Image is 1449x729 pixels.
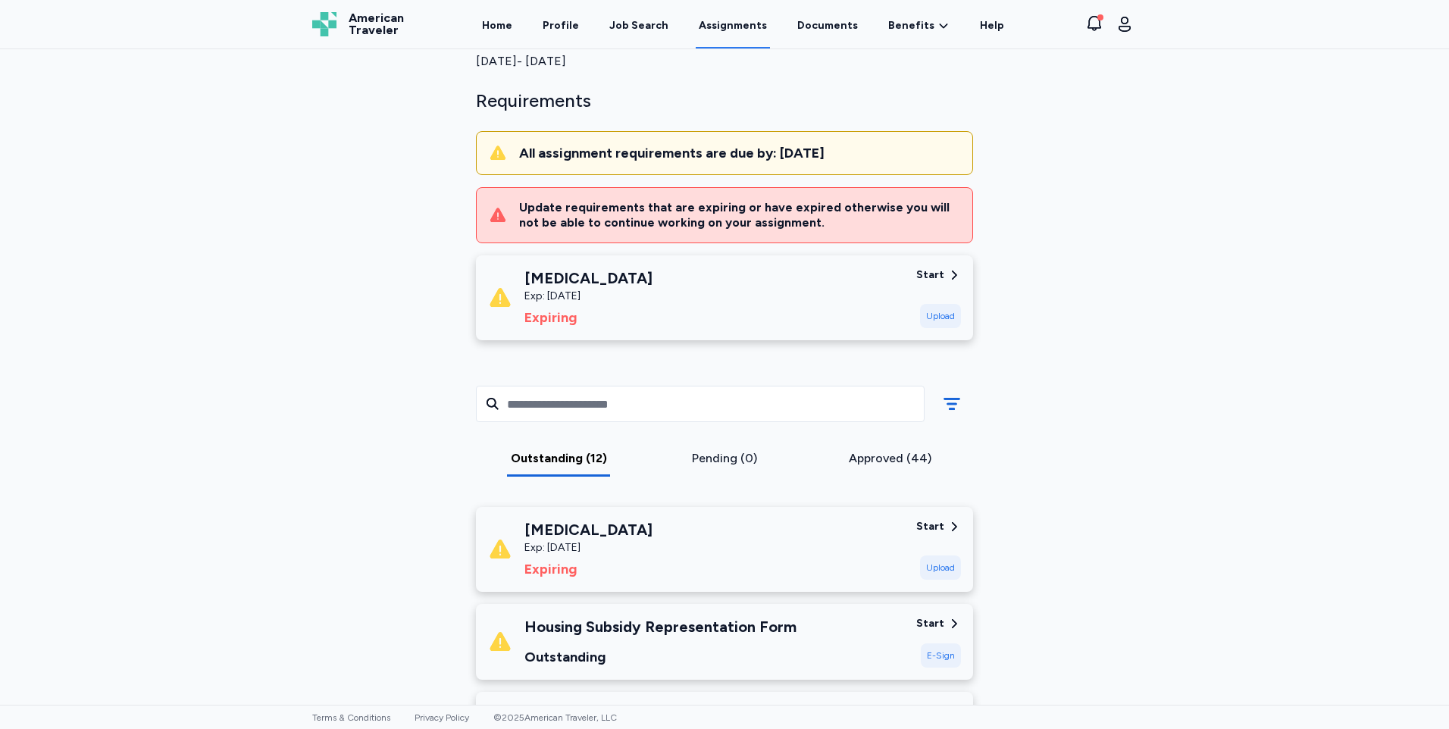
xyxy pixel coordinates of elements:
[916,616,944,631] div: Start
[415,712,469,723] a: Privacy Policy
[482,449,636,468] div: Outstanding (12)
[813,449,967,468] div: Approved (44)
[524,646,796,668] div: Outstanding
[920,555,961,580] div: Upload
[476,89,973,113] div: Requirements
[916,704,944,719] div: Start
[519,200,960,230] div: Update requirements that are expiring or have expired otherwise you will not be able to continue ...
[888,18,934,33] span: Benefits
[916,268,944,283] div: Start
[476,52,973,70] div: [DATE] - [DATE]
[524,307,653,328] div: Expiring
[349,12,404,36] span: American Traveler
[916,519,944,534] div: Start
[524,704,684,725] div: Tax Home Declaration
[519,144,960,162] div: All assignment requirements are due by: [DATE]
[920,304,961,328] div: Upload
[524,268,653,289] div: [MEDICAL_DATA]
[524,540,653,555] div: Exp: [DATE]
[524,558,653,580] div: Expiring
[888,18,950,33] a: Benefits
[524,519,653,540] div: [MEDICAL_DATA]
[609,18,668,33] div: Job Search
[312,712,390,723] a: Terms & Conditions
[524,616,796,637] div: Housing Subsidy Representation Form
[524,289,653,304] div: Exp: [DATE]
[921,643,961,668] div: E-Sign
[696,2,770,48] a: Assignments
[648,449,802,468] div: Pending (0)
[312,12,336,36] img: Logo
[493,712,617,723] span: © 2025 American Traveler, LLC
